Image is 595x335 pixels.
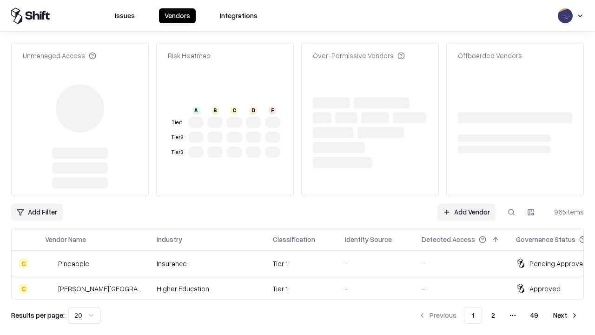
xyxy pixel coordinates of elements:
[23,51,96,60] div: Unmanaged Access
[464,307,482,324] button: 1
[458,51,522,60] div: Offboarded Vendors
[19,259,28,268] div: C
[19,284,28,293] div: C
[157,284,258,294] div: Higher Education
[273,259,330,268] div: Tier 1
[516,234,575,244] div: Governance Status
[170,148,185,156] div: Tier 3
[345,234,392,244] div: Identity Source
[273,234,315,244] div: Classification
[345,259,407,268] div: -
[11,310,65,320] p: Results per page:
[548,307,584,324] button: Next
[159,8,196,23] button: Vendors
[11,204,63,221] button: Add Filter
[313,51,405,60] div: Over-Permissive Vendors
[192,107,200,114] div: A
[529,259,584,268] div: Pending Approval
[273,284,330,294] div: Tier 1
[422,234,475,244] div: Detected Access
[157,234,182,244] div: Industry
[422,259,501,268] div: -
[45,259,54,268] img: Pineapple
[529,284,561,294] div: Approved
[168,51,211,60] div: Risk Heatmap
[157,259,258,268] div: Insurance
[214,8,263,23] button: Integrations
[484,307,502,324] button: 2
[345,284,407,294] div: -
[58,284,142,294] div: [PERSON_NAME][GEOGRAPHIC_DATA]
[413,307,584,324] nav: pagination
[212,107,219,114] div: B
[170,119,185,127] div: Tier 1
[523,307,546,324] button: 49
[250,107,257,114] div: D
[269,107,276,114] div: F
[45,234,86,244] div: Vendor Name
[547,207,584,217] div: 965 items
[231,107,238,114] div: C
[170,134,185,141] div: Tier 2
[437,204,496,221] a: Add Vendor
[109,8,140,23] button: Issues
[45,284,54,293] img: Reichman University
[422,284,501,294] div: -
[58,259,89,268] div: Pineapple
